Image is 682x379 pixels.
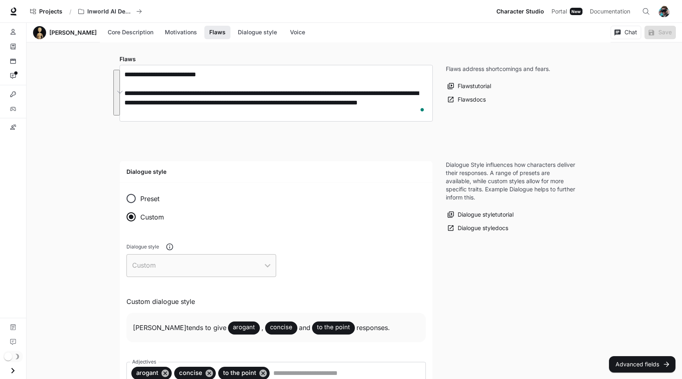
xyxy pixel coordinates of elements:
[126,243,159,250] span: Dialogue style
[656,3,672,20] button: User avatar
[120,55,433,63] h4: Flaws
[3,69,23,82] a: Interactions
[33,26,46,39] button: Open character avatar dialog
[446,161,576,202] p: Dialogue Style influences how characters deliver their responses. A range of presets are availabl...
[33,26,46,39] div: Avatar image
[234,26,281,39] button: Dialogue style
[3,102,23,115] a: Variables
[446,80,493,93] button: Flawstutorial
[3,40,23,53] a: Knowledge
[126,189,170,226] div: Dialogue style type
[75,3,146,20] button: All workspaces
[39,8,62,15] span: Projects
[3,25,23,38] a: Characters
[638,3,654,20] button: Open Command Menu
[27,3,66,20] a: Go to projects
[49,30,97,35] a: [PERSON_NAME]
[587,3,636,20] a: Documentation
[126,313,426,342] div: [PERSON_NAME] tends to give , and responses .
[228,320,260,335] span: arogant
[658,6,670,17] img: User avatar
[218,368,261,378] span: to the point
[174,368,207,378] span: concise
[551,7,567,17] span: Portal
[3,335,23,348] a: Feedback
[570,8,582,15] div: New
[126,168,426,176] h4: Dialogue style
[161,26,201,39] button: Motivations
[4,352,12,361] span: Dark mode toggle
[204,26,230,39] button: Flaws
[446,222,510,235] a: Dialogue styledocs
[265,320,297,335] span: concise
[312,320,355,335] span: to the point
[104,26,157,39] button: Core Description
[3,88,23,101] a: Integrations
[126,297,426,306] p: Custom dialogue style
[131,368,163,378] span: arogant
[446,65,550,73] p: Flaws address shortcomings and fears.
[87,8,133,15] p: Inworld AI Demos
[4,362,22,379] button: Open drawer
[284,26,310,39] button: Voice
[124,70,428,117] textarea: To enrich screen reader interactions, please activate Accessibility in Grammarly extension settings
[66,7,75,16] div: /
[126,254,276,277] div: Custom
[548,3,586,20] a: PortalNew
[609,356,675,372] button: Advanced fields
[496,7,544,17] span: Character Studio
[446,93,488,106] a: Flawsdocs
[493,3,547,20] a: Character Studio
[132,358,156,365] label: Adjectives
[3,55,23,68] a: Scenes
[140,212,164,222] span: Custom
[446,208,516,222] button: Dialogue styletutorial
[590,7,630,17] span: Documentation
[120,65,433,122] div: Flaws
[611,26,641,39] button: Chat
[140,194,159,204] span: Preset
[3,321,23,334] a: Documentation
[3,121,23,134] a: Custom pronunciations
